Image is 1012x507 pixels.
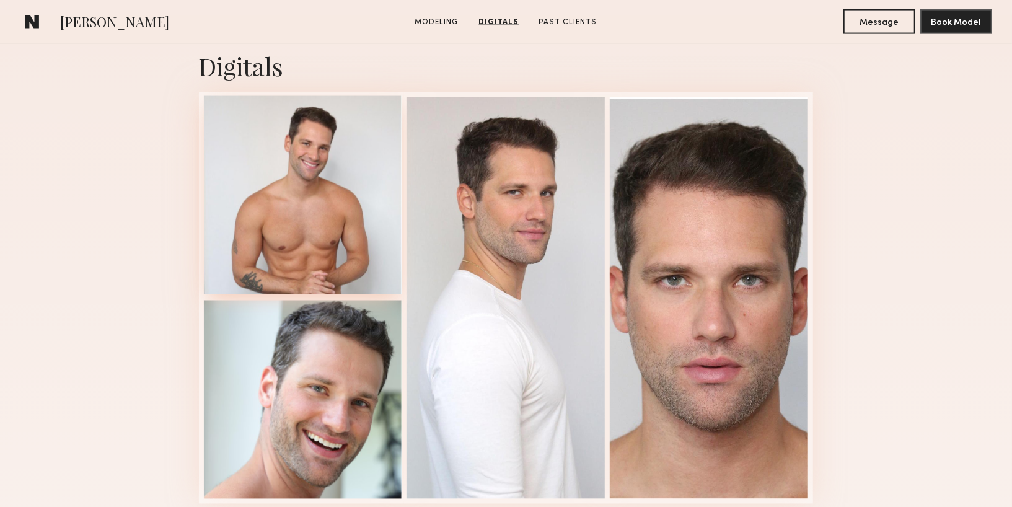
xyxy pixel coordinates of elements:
[920,9,992,34] button: Book Model
[60,12,169,34] span: [PERSON_NAME]
[920,16,992,27] a: Book Model
[410,17,464,28] a: Modeling
[199,50,814,82] div: Digitals
[843,9,915,34] button: Message
[534,17,602,28] a: Past Clients
[474,17,524,28] a: Digitals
